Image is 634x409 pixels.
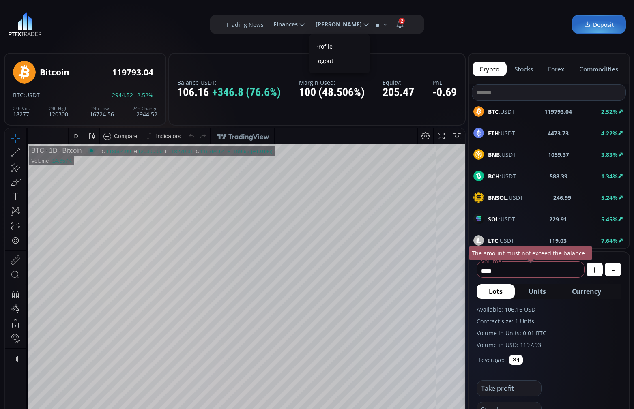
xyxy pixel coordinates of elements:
[69,4,73,11] div: D
[572,15,626,34] a: Deposit
[601,215,618,223] b: 5.45%
[195,20,220,26] div: 119794.64
[83,19,90,26] div: Market open
[572,62,625,76] button: commodities
[432,86,457,99] div: -0.69
[507,62,540,76] button: stocks
[66,307,74,313] div: 1m
[368,307,406,313] span: 17:52:02 (UTC)
[488,151,500,158] b: BNB
[101,20,126,26] div: 118594.99
[137,92,153,98] span: 2.52%
[97,20,101,26] div: O
[489,287,503,296] span: Lots
[432,79,457,86] label: PnL:
[13,106,30,111] div: 24h Vol.
[417,302,428,318] div: Toggle Percentage
[529,287,546,296] span: Units
[488,129,515,137] span: :USDT
[13,91,24,99] span: BTC
[7,108,14,116] div: 
[47,29,67,35] div: 14.657K
[310,16,362,32] span: [PERSON_NAME]
[311,55,368,67] label: Logout
[86,106,114,111] div: 24h Low
[488,215,499,223] b: SOL
[548,150,569,159] b: 1059.37
[605,263,621,276] button: -
[24,91,40,99] span: :USDT
[488,194,507,201] b: BNSOL
[549,215,567,223] b: 229.91
[442,302,458,318] div: Toggle Auto Scale
[151,4,176,11] div: Indicators
[112,92,133,98] span: 2944.52
[473,62,507,76] button: crypto
[488,129,499,137] b: ETH
[13,106,30,117] div: 18277
[488,193,523,202] span: :USDT
[8,12,42,36] img: LOGO
[488,236,514,245] span: :USDT
[553,193,571,202] b: 246.99
[226,20,264,29] label: Trading News
[477,284,515,299] button: Lots
[477,340,621,349] label: Volume in USD: 1197.93
[601,237,618,244] b: 7.64%
[163,20,188,26] div: 118279.31
[191,20,195,26] div: C
[488,215,515,223] span: :USDT
[160,20,163,26] div: L
[129,20,133,26] div: H
[26,29,44,35] div: Volume
[383,79,414,86] label: Equity:
[469,246,592,260] div: The amount must not exceed the balance
[26,19,39,26] div: BTC
[431,307,439,313] div: log
[299,86,365,99] div: 100 (48.506%)
[548,129,569,137] b: 4473.73
[29,307,35,313] div: 5y
[516,284,558,299] button: Units
[109,4,133,11] div: Compare
[177,79,281,86] label: Balance USDT:
[601,129,618,137] b: 4.22%
[445,307,456,313] div: auto
[509,355,523,365] button: ✕1
[550,172,567,180] b: 588.39
[477,329,621,337] label: Volume in Units: 0.01 BTC
[383,86,414,99] div: 205.47
[572,287,601,296] span: Currency
[479,355,505,364] label: Leverage:
[549,236,567,245] b: 119.03
[587,263,603,276] button: +
[86,106,114,117] div: 116724.56
[49,106,68,111] div: 24h High
[133,106,157,117] div: 2944.52
[52,19,77,26] div: Bitcoin
[299,79,365,86] label: Margin Used:
[39,19,52,26] div: 1D
[488,237,498,244] b: LTC
[109,302,122,318] div: Go to
[488,172,516,180] span: :USDT
[365,302,409,318] button: 17:52:02 (UTC)
[80,307,86,313] div: 5d
[133,106,157,111] div: 24h Change
[399,18,405,24] span: 2
[601,172,618,180] b: 1.34%
[601,151,618,158] b: 3.83%
[584,20,614,29] span: Deposit
[112,68,153,77] div: 119793.04
[53,307,60,313] div: 3m
[222,20,267,26] div: +1199.65 (+1.01%)
[477,317,621,325] label: Contract size: 1 Units
[40,68,69,77] div: Bitcoin
[488,172,500,180] b: BCH
[41,307,47,313] div: 1y
[212,86,281,99] span: +346.8 (76.6%)
[133,20,157,26] div: 120300.00
[601,194,618,201] b: 5.24%
[560,284,613,299] button: Currency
